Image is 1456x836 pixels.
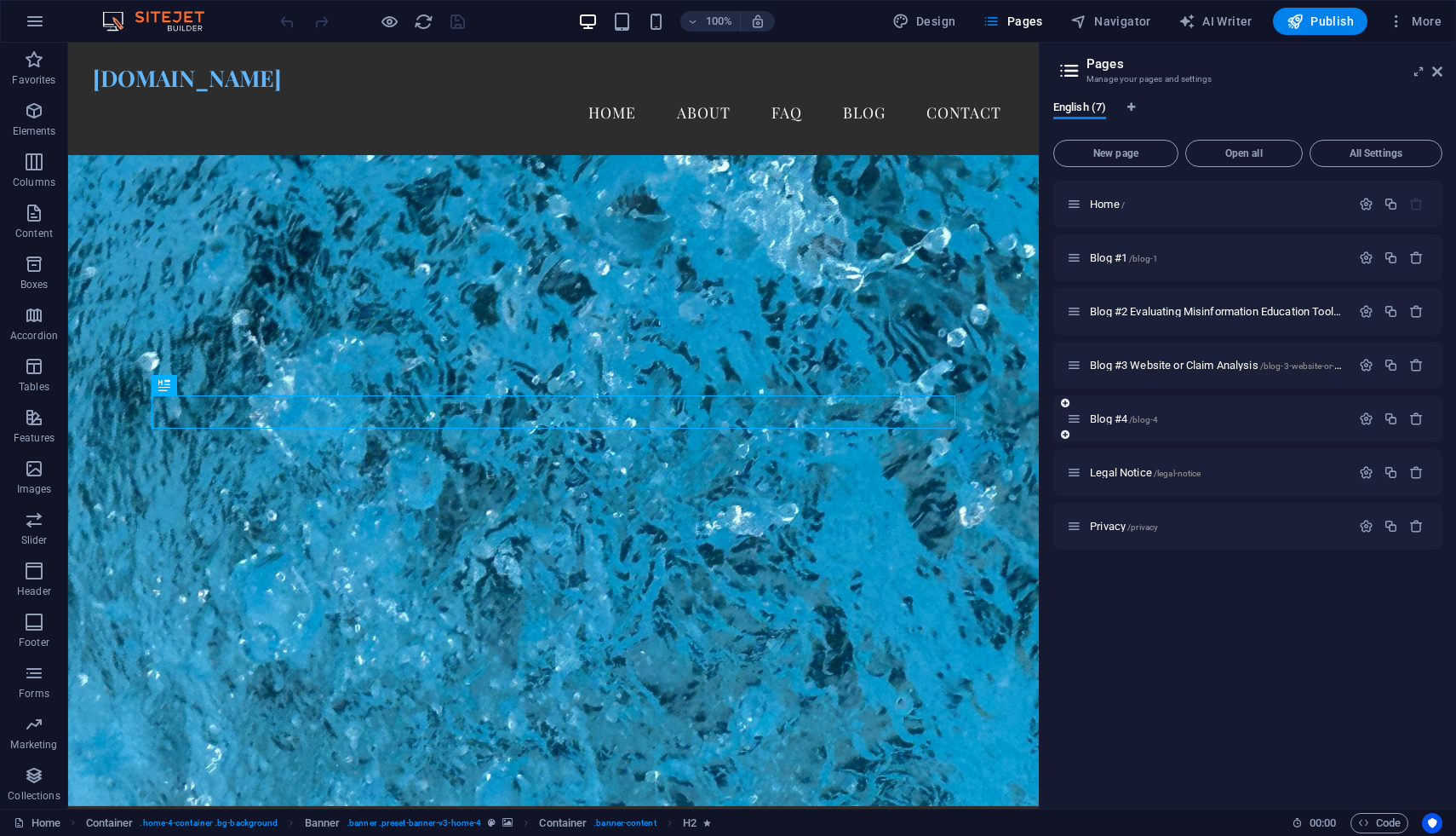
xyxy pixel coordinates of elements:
div: Remove [1409,412,1424,426]
span: Publish [1287,13,1354,30]
span: Click to open page [1090,251,1158,264]
span: All Settings [1317,148,1435,159]
div: Settings [1359,358,1373,372]
p: Boxes [20,278,49,291]
h3: Manage your pages and settings [1086,72,1408,87]
span: Click to select. Double-click to edit [86,813,134,833]
button: reload [413,11,433,32]
div: Duplicate [1384,197,1398,211]
p: Slider [21,533,48,547]
span: . banner-content [593,813,656,833]
span: New page [1061,148,1171,159]
span: English (7) [1053,97,1106,121]
span: Click to select. Double-click to edit [683,813,696,833]
span: Click to open page [1090,520,1158,533]
p: Collections [8,789,60,803]
h6: Session time [1292,813,1337,833]
p: Marketing [10,738,57,752]
i: This element contains a background [502,818,513,827]
button: AI Writer [1172,8,1259,35]
p: Forms [19,687,49,701]
div: Blog #3 Website or Claim Analysis/blog-3-website-or-claim-analysis [1085,360,1350,371]
div: Settings [1359,412,1373,426]
button: Publish [1273,8,1367,35]
span: /blog-1 [1129,254,1158,263]
span: Click to select. Double-click to edit [305,813,341,833]
span: : [1321,816,1324,829]
span: Click to open page [1090,198,1125,210]
span: /blog-4 [1129,415,1158,424]
div: Settings [1359,465,1373,480]
button: Code [1350,813,1408,833]
div: Remove [1409,465,1424,480]
div: The startpage cannot be deleted [1409,197,1424,211]
button: Open all [1185,140,1303,167]
div: Legal Notice/legal-notice [1085,467,1350,478]
span: Click to open page [1090,466,1201,479]
span: Open all [1193,148,1295,159]
div: Design (Ctrl+Alt+Y) [886,8,963,35]
div: Remove [1409,304,1424,319]
div: Settings [1359,519,1373,533]
p: Favorites [12,73,55,87]
div: Duplicate [1384,465,1398,480]
span: Navigator [1070,13,1151,30]
p: Columns [13,176,55,189]
div: Blog #2 Evaluating Misinformation Education Tools/blog-2-evaluating-misinformation-education-tools [1085,306,1350,317]
span: . home-4-container .bg-background [140,813,278,833]
span: Pages [983,13,1042,30]
div: Settings [1359,197,1373,211]
div: Remove [1409,251,1424,265]
span: Code [1358,813,1401,833]
p: Accordion [10,329,58,343]
i: Element contains an animation [703,818,711,827]
p: Elements [13,124,56,138]
span: More [1388,13,1442,30]
i: Reload page [414,12,433,32]
p: Header [17,585,51,598]
div: Blog #4/blog-4 [1085,413,1350,424]
span: /blog-3-website-or-claim-analysis [1260,361,1389,371]
p: Tables [19,380,49,394]
span: . banner .preset-banner-v3-home-4 [347,813,481,833]
nav: breadcrumb [86,813,712,833]
div: Duplicate [1384,412,1398,426]
button: New page [1053,140,1178,167]
span: / [1121,200,1125,210]
img: Editor Logo [98,11,226,32]
div: Blog #1/blog-1 [1085,252,1350,263]
div: Duplicate [1384,251,1398,265]
span: /legal-notice [1154,469,1201,478]
div: Settings [1359,304,1373,319]
div: Privacy/privacy [1085,521,1350,532]
span: AI Writer [1178,13,1253,30]
div: Duplicate [1384,358,1398,372]
span: Design [892,13,956,30]
button: Navigator [1063,8,1158,35]
p: Features [14,431,54,445]
button: 100% [680,11,741,32]
button: Pages [976,8,1049,35]
div: Home/ [1085,199,1350,210]
button: Design [886,8,963,35]
button: Click here to leave preview mode and continue editing [379,11,399,32]
i: This element is a customizable preset [488,818,496,827]
div: Remove [1409,519,1424,533]
button: More [1381,8,1448,35]
div: Language Tabs [1053,101,1442,133]
div: Duplicate [1384,304,1398,319]
i: On resize automatically adjust zoom level to fit chosen device. [750,14,765,29]
p: Footer [19,636,49,649]
span: Click to open page [1090,359,1388,372]
button: Usercentrics [1422,813,1442,833]
div: Duplicate [1384,519,1398,533]
p: Images [17,482,52,496]
span: 00 00 [1310,813,1336,833]
p: Content [15,227,53,240]
button: All Settings [1310,140,1442,167]
div: Remove [1409,358,1424,372]
span: /privacy [1127,522,1158,532]
a: Click to cancel selection. Double-click to open Pages [14,813,60,833]
h2: Pages [1086,56,1442,72]
span: Click to select. Double-click to edit [539,813,587,833]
